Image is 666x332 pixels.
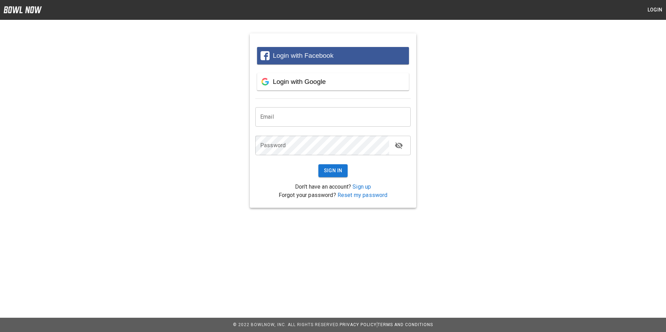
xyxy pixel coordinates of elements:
button: Login with Google [257,73,409,90]
a: Reset my password [338,192,388,198]
button: Login [644,3,666,16]
span: Login with Facebook [273,52,333,59]
span: Login with Google [273,78,326,85]
button: Sign In [318,164,348,177]
a: Terms and Conditions [378,322,433,327]
img: logo [3,6,42,13]
a: Sign up [353,183,371,190]
button: Login with Facebook [257,47,409,64]
span: © 2022 BowlNow, Inc. All Rights Reserved. [233,322,340,327]
p: Forgot your password? [255,191,411,199]
a: Privacy Policy [340,322,377,327]
p: Don't have an account? [255,183,411,191]
button: toggle password visibility [392,139,406,152]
